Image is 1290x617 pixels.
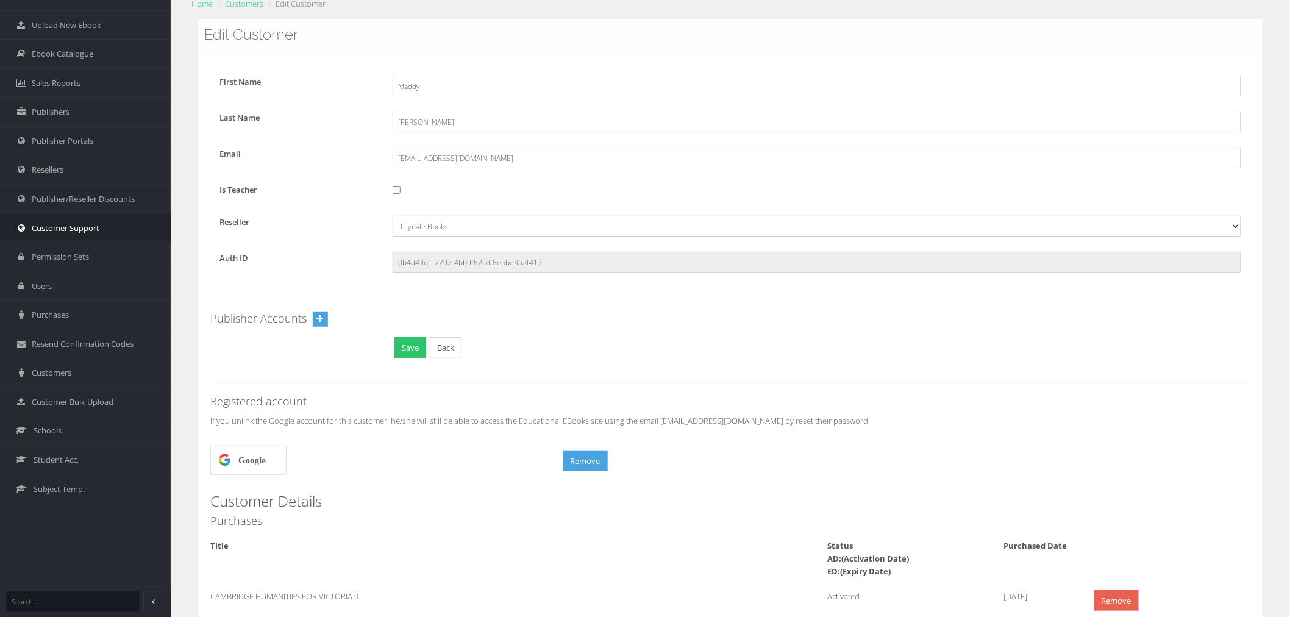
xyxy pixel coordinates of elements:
h3: Edit Customer [204,27,1256,43]
label: Is Teacher [210,184,383,196]
span: Subject Temp. [34,483,85,495]
label: Last Name [210,112,383,124]
div: Title [201,540,642,552]
span: Publisher Portals [32,135,93,147]
button: Save [394,337,426,358]
span: Purchases [32,309,69,321]
h4: Publisher Accounts [210,313,307,325]
span: Sales Reports [32,77,80,89]
label: Auth ID [210,252,383,265]
label: First Name [210,76,383,88]
h3: Customer Details [210,493,1250,509]
a: Remove [1094,590,1139,612]
span: Publishers [32,106,69,118]
p: If you unlink the Google account for this customer, he/she will still be able to access the Educa... [210,414,1250,427]
div: Purchased Date [995,540,1083,552]
a: Back [430,337,461,358]
span: Resellers [32,164,63,176]
span: Google [238,446,266,475]
label: Email [210,148,383,160]
span: Resend Confirmation Codes [32,338,134,350]
div: Status AD:(Activation Date) ED:(Expiry Date) [819,540,995,578]
div: [DATE] [995,590,1083,603]
span: Users [32,280,52,292]
div: CAMBRIDGE HUMANITIES FOR VICTORIA 9 [201,590,642,603]
span: Customer Bulk Upload [32,396,113,408]
span: Permission Sets [32,251,89,263]
span: Schools [34,425,62,437]
span: Customer Support [32,223,99,234]
span: Publisher/Reseller Discounts [32,193,135,205]
span: Customers [32,367,71,379]
h4: Purchases [210,515,1250,527]
h4: Registered account [210,396,1250,408]
span: Student Acc. [34,454,79,466]
label: Reseller [210,216,383,229]
span: Upload New Ebook [32,20,101,31]
span: Ebook Catalogue [32,48,93,60]
input: Search... [6,591,140,612]
button: Remove [563,451,608,472]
